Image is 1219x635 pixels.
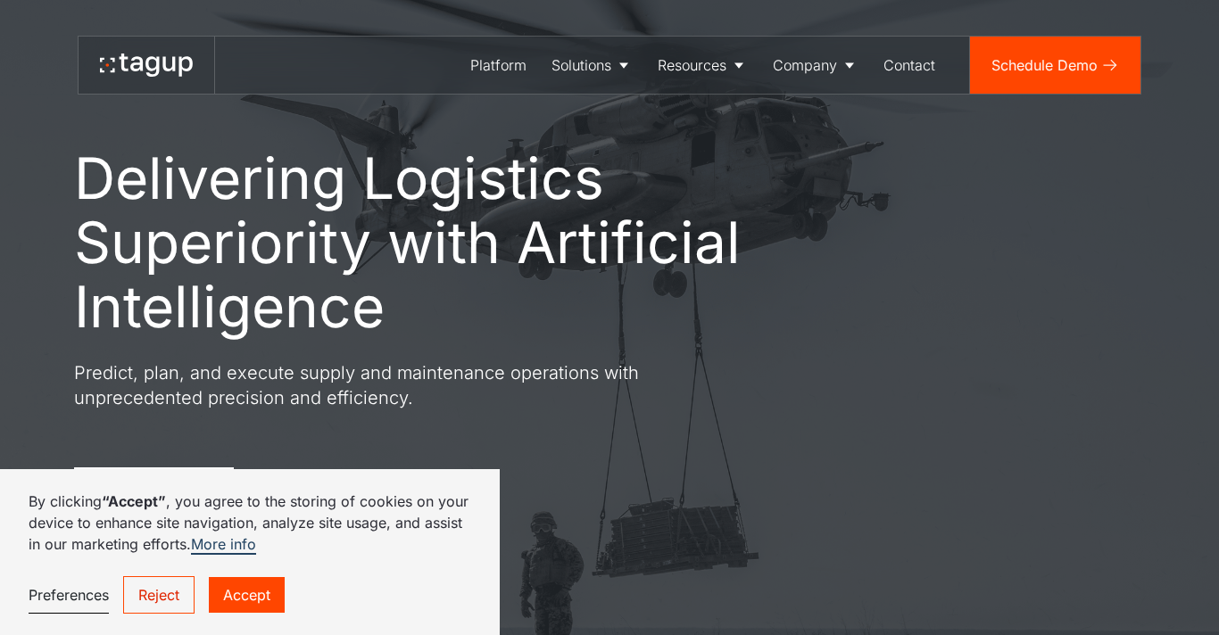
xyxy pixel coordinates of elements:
[209,577,285,613] a: Accept
[74,146,824,339] h1: Delivering Logistics Superiority with Artificial Intelligence
[658,54,726,76] div: Resources
[458,37,539,94] a: Platform
[539,37,645,94] a: Solutions
[551,54,611,76] div: Solutions
[883,54,935,76] div: Contact
[970,37,1140,94] a: Schedule Demo
[773,54,837,76] div: Company
[29,577,109,614] a: Preferences
[191,535,256,555] a: More info
[871,37,948,94] a: Contact
[74,360,717,410] p: Predict, plan, and execute supply and maintenance operations with unprecedented precision and eff...
[991,54,1098,76] div: Schedule Demo
[645,37,760,94] a: Resources
[123,576,195,614] a: Reject
[102,492,166,510] strong: “Accept”
[470,54,527,76] div: Platform
[74,467,234,510] a: Schedule Demo
[760,37,871,94] a: Company
[29,491,471,555] p: By clicking , you agree to the storing of cookies on your device to enhance site navigation, anal...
